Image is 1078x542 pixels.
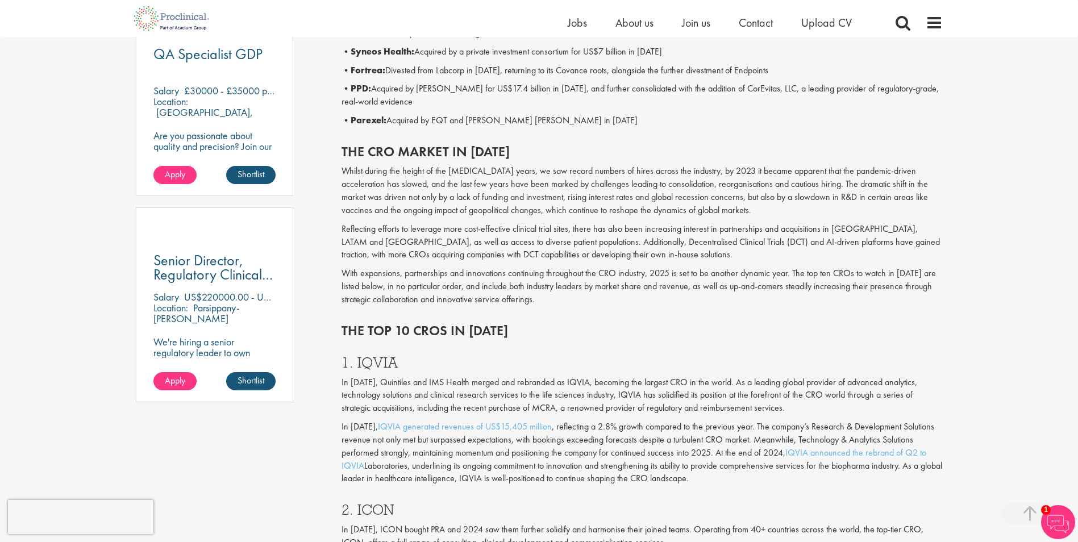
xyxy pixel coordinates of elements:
b: Fortrea: [351,64,385,76]
p: • Divested from Labcorp in [DATE], returning to its Covance roots, alongside the further divestme... [342,64,943,77]
b: Parexel: [351,114,386,126]
span: Apply [165,374,185,386]
a: Apply [153,372,197,390]
span: Location: [153,95,188,108]
h3: 1. IQVIA [342,355,943,370]
img: Chatbot [1041,505,1075,539]
p: We're hiring a senior regulatory leader to own clinical stage strategy across multiple programs. [153,336,276,380]
p: Parsippany-[PERSON_NAME][GEOGRAPHIC_DATA], [GEOGRAPHIC_DATA] [153,301,250,347]
a: IQVIA announced the rebrand of Q2 to IQVIA [342,447,926,472]
span: 1 [1041,505,1051,515]
a: Jobs [568,15,587,30]
p: In [DATE], Quintiles and IMS Health merged and rebranded as IQVIA, becoming the largest CRO in th... [342,376,943,415]
p: • Acquired by a private investment consortium for US$7 billion in [DATE] [342,45,943,59]
a: Upload CV [801,15,852,30]
p: • Acquired by EQT and [PERSON_NAME] [PERSON_NAME] in [DATE] [342,114,943,127]
h2: The CRO market in [DATE] [342,144,943,159]
h2: The top 10 CROs in [DATE] [342,323,943,338]
a: Apply [153,166,197,184]
p: Reflecting efforts to leverage more cost-effective clinical trial sites, there has also been incr... [342,223,943,262]
p: £30000 - £35000 per annum [184,84,303,97]
a: Senior Director, Regulatory Clinical Strategy [153,253,276,282]
a: QA Specialist GDP [153,47,276,61]
h3: 2. ICON [342,502,943,517]
span: Apply [165,168,185,180]
span: QA Specialist GDP [153,44,263,64]
a: IQVIA generated revenues of US$15,405 million [378,420,552,432]
span: Senior Director, Regulatory Clinical Strategy [153,251,273,298]
a: About us [615,15,654,30]
span: Salary [153,290,179,303]
p: With expansions, partnerships and innovations continuing throughout the CRO industry, 2025 is set... [342,267,943,306]
p: Whilst during the height of the [MEDICAL_DATA] years, we saw record numbers of hires across the i... [342,165,943,216]
b: PPD: [351,82,371,94]
p: US$220000.00 - US$265000 per annum + Highly Competitive Salary [184,290,464,303]
a: Shortlist [226,166,276,184]
a: Contact [739,15,773,30]
b: Syneos Health: [351,45,414,57]
p: In [DATE], , reflecting a 2.8% growth compared to the previous year. The company’s Research & Dev... [342,420,943,485]
span: Location: [153,301,188,314]
iframe: reCAPTCHA [8,500,153,534]
a: Shortlist [226,372,276,390]
p: • Acquired by [PERSON_NAME] for US$17.4 billion in [DATE], and further consolidated with the addi... [342,82,943,109]
a: Join us [682,15,710,30]
p: Are you passionate about quality and precision? Join our team as a … and help ensure top-tier sta... [153,130,276,173]
span: Salary [153,84,179,97]
p: [GEOGRAPHIC_DATA], [GEOGRAPHIC_DATA] [153,106,253,130]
